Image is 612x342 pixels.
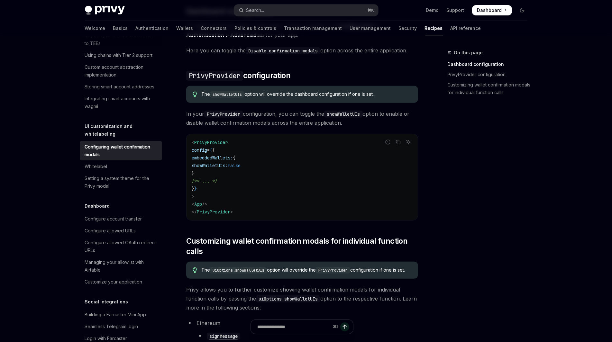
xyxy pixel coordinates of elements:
span: config [192,147,207,153]
span: /> [202,201,207,207]
a: Security [399,21,417,36]
a: Custom account abstraction implementation [80,61,162,81]
a: PrivyProvider configuration [448,69,533,80]
span: > [192,194,194,199]
code: showWalletUIs [210,91,244,98]
div: Configure allowed OAuth redirect URLs [85,239,158,254]
div: The option will override the dashboard configuration if one is set. [201,91,411,98]
a: Authentication [136,21,169,36]
a: Configure allowed URLs [80,225,162,237]
span: false [228,163,241,168]
span: </ [192,209,197,215]
a: Support [447,7,464,14]
div: Whitelabel [85,163,107,170]
a: Configure allowed OAuth redirect URLs [80,237,162,256]
div: Managing your allowlist with Airtable [85,258,158,274]
a: Policies & controls [235,21,277,36]
span: App [194,201,202,207]
a: User management [350,21,391,36]
div: Configure allowed URLs [85,227,136,235]
span: } [192,186,194,192]
h5: UI customization and whitelabeling [85,122,162,138]
a: Dashboard configuration [448,59,533,69]
button: Toggle dark mode [517,5,527,15]
input: Ask a question... [257,320,330,334]
code: PrivyProvider [204,111,243,118]
span: ⌘ K [368,8,374,13]
a: Seamless Telegram login [80,321,162,332]
span: configuration [186,70,290,81]
a: Whitelabel [80,161,162,172]
div: Customize your application [85,278,142,286]
span: { [212,147,215,153]
a: Configuring wallet confirmation modals [80,141,162,160]
span: = [207,147,210,153]
span: Dashboard [477,7,502,14]
a: Managing your allowlist with Airtable [80,256,162,276]
div: Search... [246,6,264,14]
div: Storing smart account addresses [85,83,155,91]
span: { [210,147,212,153]
button: Send message [340,322,349,331]
a: Transaction management [284,21,342,36]
a: Welcome [85,21,105,36]
a: API reference [451,21,481,36]
a: Configure account transfer [80,213,162,225]
code: uiOptions.showWalletUIs [256,295,320,302]
button: Ask AI [404,138,413,146]
div: Integrating smart accounts with wagmi [85,95,158,110]
h5: Social integrations [85,298,128,306]
a: Customize your application [80,276,162,288]
button: Report incorrect code [384,138,392,146]
span: < [192,201,194,207]
img: dark logo [85,6,125,15]
button: Open search [234,4,378,16]
a: Dashboard [472,5,512,15]
a: Wallets [177,21,193,36]
a: Demo [426,7,439,14]
a: Connectors [201,21,227,36]
div: Seamless Telegram login [85,323,138,330]
code: Disable confirmation modals [246,47,320,54]
div: Building a Farcaster Mini App [85,311,146,319]
svg: Tip [193,267,197,273]
div: Configure account transfer [85,215,142,223]
span: > [230,209,233,215]
a: Storing smart account addresses [80,81,162,93]
span: PrivyProvider [197,209,230,215]
span: } [192,170,194,176]
span: } [194,186,197,192]
code: PrivyProvider [316,267,350,274]
a: Using chains with Tier 2 support [80,50,162,61]
span: Privy allows you to further customize showing wallet confirmation modals for individual function ... [186,285,418,312]
div: Configuring wallet confirmation modals [85,143,158,158]
span: In your configuration, you can toggle the option to enable or disable wallet confirmation modals ... [186,109,418,127]
h5: Dashboard [85,202,110,210]
code: showWalletUIs [324,111,363,118]
span: PrivyProvider [194,139,228,145]
code: uiOptions.showWalletUIs [210,267,267,274]
span: Customizing wallet confirmation modals for individual function calls [186,236,418,256]
a: Recipes [425,21,443,36]
span: { [233,155,235,161]
code: PrivyProvider [186,71,243,81]
span: < [192,139,194,145]
div: Custom account abstraction implementation [85,63,158,79]
button: Copy the contents from the code block [394,138,402,146]
a: Customizing wallet confirmation modals for individual function calls [448,80,533,98]
span: On this page [454,49,483,57]
svg: Tip [193,92,197,97]
div: Using chains with Tier 2 support [85,51,153,59]
span: Here you can toggle the option across the entire application. [186,46,418,55]
span: The option will override the configuration if one is set. [201,267,411,274]
a: Integrating smart accounts with wagmi [80,93,162,112]
a: Building a Farcaster Mini App [80,309,162,320]
a: Basics [113,21,128,36]
a: Setting a system theme for the Privy modal [80,173,162,192]
span: embeddedWallets: [192,155,233,161]
div: Setting a system theme for the Privy modal [85,175,158,190]
span: showWalletUIs: [192,163,228,168]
